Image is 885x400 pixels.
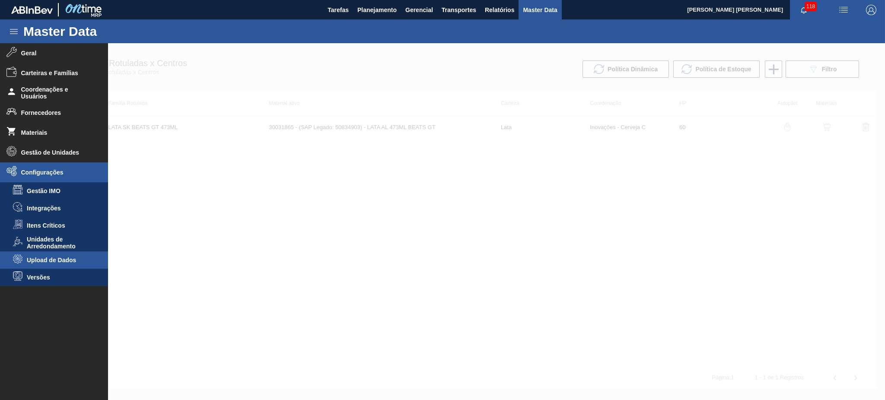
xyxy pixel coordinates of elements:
[27,205,93,212] span: Integrações
[866,5,876,15] img: Logout
[21,109,92,116] span: Fornecedores
[838,5,849,15] img: userActions
[805,2,817,11] span: 118
[27,222,93,229] span: Itens Críticos
[27,236,93,250] span: Unidades de Arredondamento
[790,4,818,16] button: Notificações
[442,5,476,15] span: Transportes
[27,274,93,281] span: Versões
[523,5,557,15] span: Master Data
[21,129,92,136] span: Materiais
[27,257,93,263] span: Upload de Dados
[357,5,397,15] span: Planejamento
[21,169,92,176] span: Configurações
[11,6,53,14] img: TNhmsLtSVTkK8tSr43FrP2fwEKptu5GPRR3wAAAABJRU5ErkJggg==
[23,26,177,36] h1: Master Data
[21,86,92,100] span: Coordenações e Usuários
[21,70,92,76] span: Carteiras e Famílias
[21,50,92,57] span: Geral
[21,149,92,156] span: Gestão de Unidades
[485,5,514,15] span: Relatórios
[27,187,93,194] span: Gestão IMO
[405,5,433,15] span: Gerencial
[328,5,349,15] span: Tarefas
